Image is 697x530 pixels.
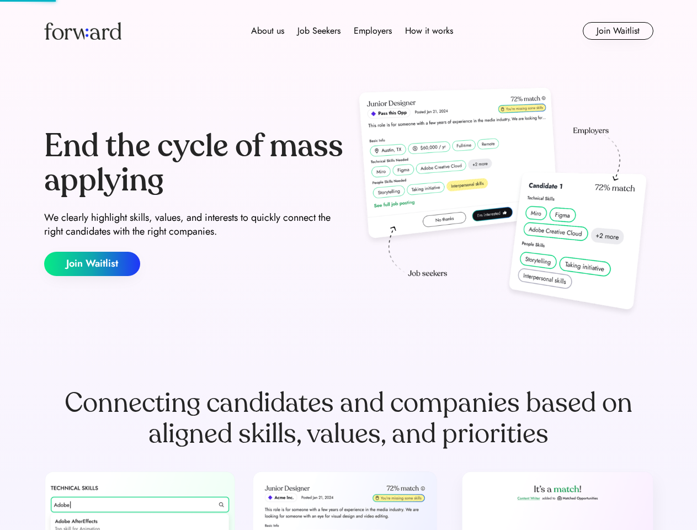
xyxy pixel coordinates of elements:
button: Join Waitlist [583,22,653,40]
div: Job Seekers [297,24,340,38]
img: hero-image.png [353,84,653,321]
div: We clearly highlight skills, values, and interests to quickly connect the right candidates with t... [44,211,344,239]
button: Join Waitlist [44,252,140,276]
div: Connecting candidates and companies based on aligned skills, values, and priorities [44,388,653,449]
div: Employers [354,24,392,38]
div: About us [251,24,284,38]
div: End the cycle of mass applying [44,129,344,197]
div: How it works [405,24,453,38]
img: Forward logo [44,22,121,40]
